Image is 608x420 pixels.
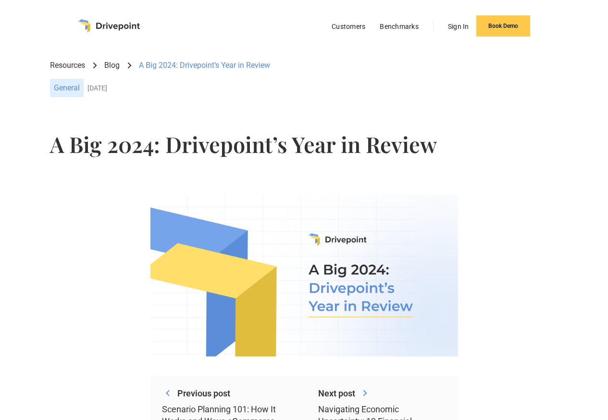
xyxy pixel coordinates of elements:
[50,79,84,97] div: General
[375,20,423,33] a: Benchmarks
[476,15,530,37] a: Book Demo
[443,20,474,33] a: Sign In
[50,133,558,155] h1: A Big 2024: Drivepoint’s Year in Review
[327,20,370,33] a: Customers
[78,19,140,33] a: home
[50,60,85,71] a: Resources
[318,387,355,399] div: Next post
[177,387,230,399] div: Previous post
[104,60,120,71] a: Blog
[87,84,558,92] div: [DATE]
[139,60,270,71] div: A Big 2024: Drivepoint’s Year in Review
